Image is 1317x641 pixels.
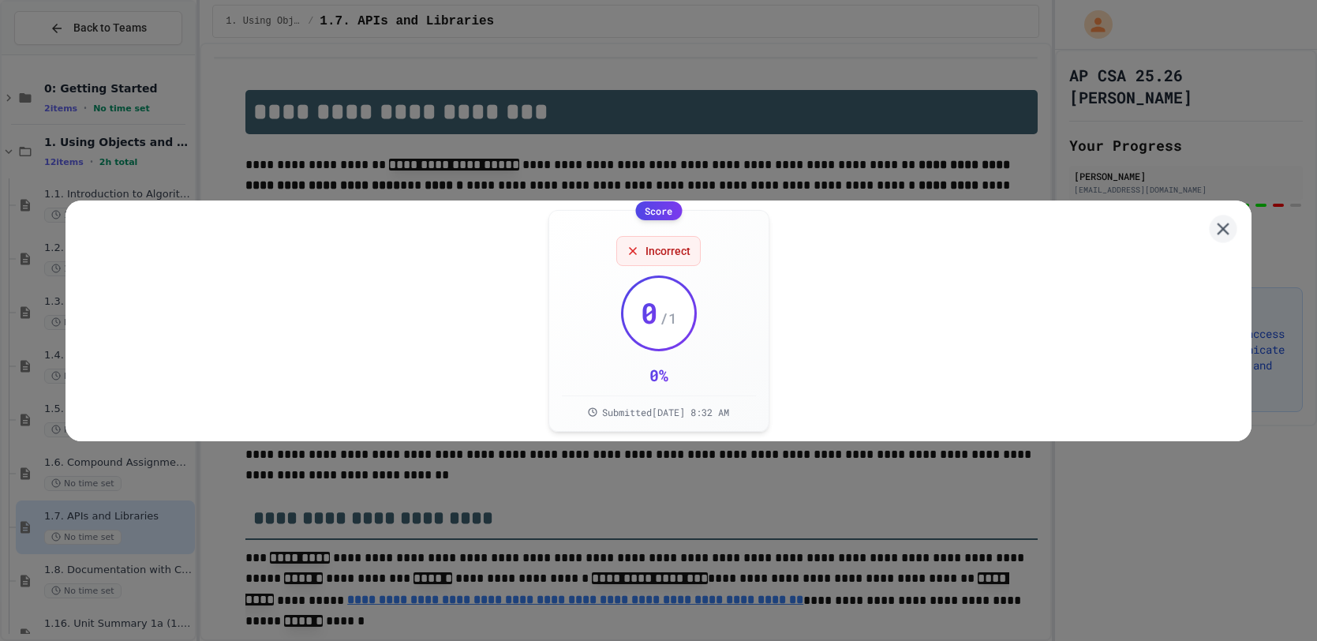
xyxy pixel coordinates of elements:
div: Score [635,201,682,220]
iframe: chat widget [1251,578,1301,625]
span: 0 [641,297,658,328]
span: Submitted [DATE] 8:32 AM [602,406,729,418]
div: 0 % [649,364,668,386]
span: Incorrect [645,243,690,259]
span: / 1 [660,307,677,329]
iframe: chat widget [1186,509,1301,576]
